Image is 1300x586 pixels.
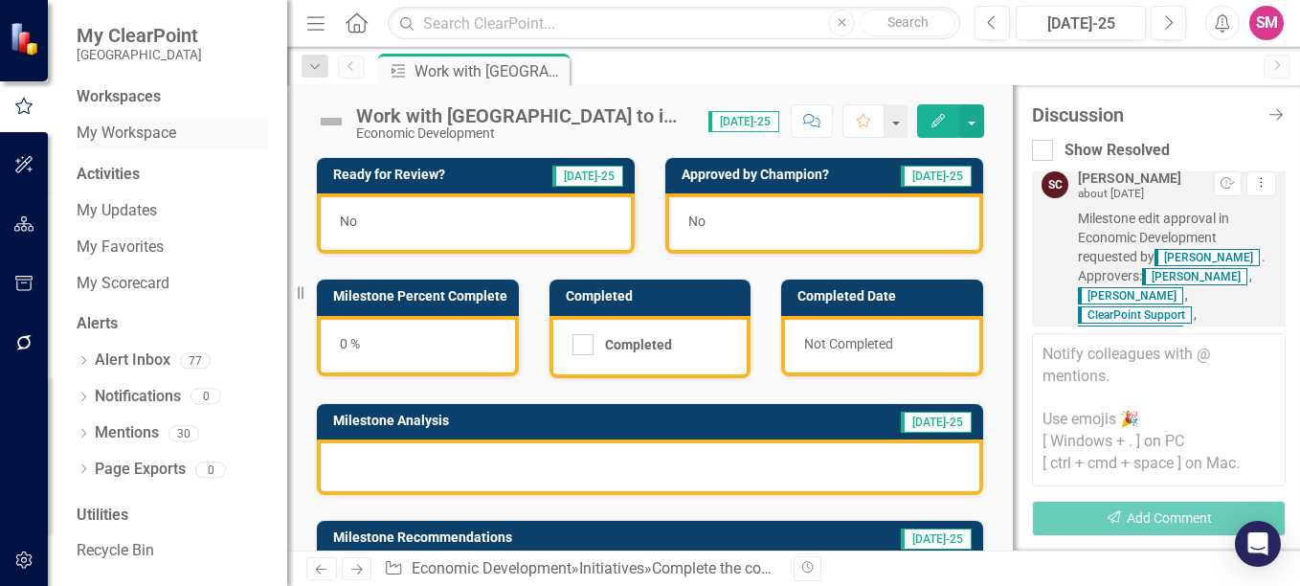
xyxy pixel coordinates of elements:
[77,164,268,186] div: Activities
[579,559,644,577] a: Initiatives
[1032,501,1286,536] button: Add Comment
[195,462,226,478] div: 0
[356,126,689,141] div: Economic Development
[1022,12,1139,35] div: [DATE]-25
[316,106,347,137] img: Not Defined
[1016,6,1146,40] button: [DATE]-25
[887,14,929,30] span: Search
[95,349,170,372] a: Alert Inbox
[333,414,727,428] h3: Milestone Analysis
[901,529,972,550] span: [DATE]-25
[682,168,877,182] h3: Approved by Champion?
[388,7,960,40] input: Search ClearPoint...
[1078,306,1192,324] span: ClearPoint Support
[384,558,779,580] div: » » »
[77,237,268,259] a: My Favorites
[95,422,159,444] a: Mentions
[77,540,268,562] a: Recycle Bin
[688,214,706,229] span: No
[860,10,955,36] button: Search
[77,313,268,335] div: Alerts
[168,425,199,441] div: 30
[901,166,972,187] span: [DATE]-25
[317,316,519,376] div: 0 %
[781,316,983,376] div: Not Completed
[77,24,202,47] span: My ClearPoint
[1032,104,1257,125] div: Discussion
[77,86,161,108] div: Workspaces
[77,123,268,145] a: My Workspace
[412,559,572,577] a: Economic Development
[77,273,268,295] a: My Scorecard
[95,459,186,481] a: Page Exports
[95,386,181,408] a: Notifications
[797,289,974,304] h3: Completed Date
[77,47,202,62] small: [GEOGRAPHIC_DATA]
[415,59,565,83] div: Work with [GEOGRAPHIC_DATA] to implement [PERSON_NAME] funds
[1235,521,1281,567] div: Open Intercom Messenger
[552,166,623,187] span: [DATE]-25
[1078,209,1276,362] span: Milestone edit approval in Economic Development requested by . Approvers: , , , ,
[1078,287,1183,304] span: [PERSON_NAME]
[340,214,357,229] span: No
[901,412,972,433] span: [DATE]-25
[333,289,509,304] h3: Milestone Percent Complete
[1078,171,1181,186] div: [PERSON_NAME]
[1142,268,1247,285] span: [PERSON_NAME]
[10,22,43,56] img: ClearPoint Strategy
[1065,140,1170,162] div: Show Resolved
[77,505,268,527] div: Utilities
[1154,249,1260,266] span: [PERSON_NAME]
[1042,171,1068,198] div: SC
[333,168,510,182] h3: Ready for Review?
[1078,326,1183,343] span: [PERSON_NAME]
[333,530,789,545] h3: Milestone Recommendations
[191,389,221,405] div: 0
[1078,187,1144,200] small: about [DATE]
[356,105,689,126] div: Work with [GEOGRAPHIC_DATA] to implement [PERSON_NAME] funds
[708,111,779,132] span: [DATE]-25
[1249,6,1284,40] button: SM
[77,200,268,222] a: My Updates
[180,352,211,369] div: 77
[566,289,742,304] h3: Completed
